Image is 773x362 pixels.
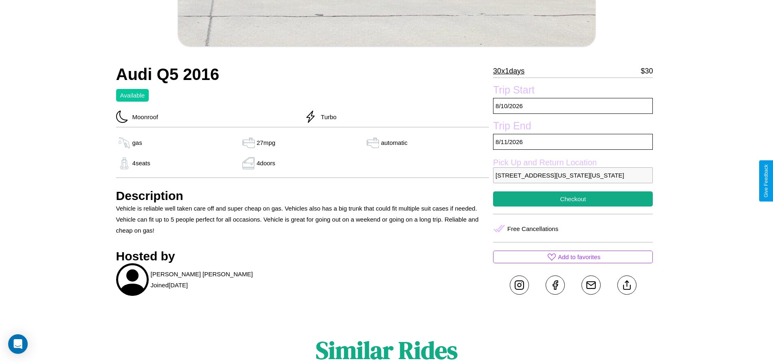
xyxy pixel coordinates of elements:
[558,251,600,262] p: Add to favorites
[365,137,381,149] img: gas
[507,223,558,234] p: Free Cancellations
[151,280,188,291] p: Joined [DATE]
[381,137,407,148] p: automatic
[493,158,653,167] label: Pick Up and Return Location
[116,157,132,169] img: gas
[116,137,132,149] img: gas
[763,164,769,198] div: Give Feedback
[257,158,275,169] p: 4 doors
[116,249,489,263] h3: Hosted by
[493,191,653,207] button: Checkout
[132,137,142,148] p: gas
[151,269,253,280] p: [PERSON_NAME] [PERSON_NAME]
[8,334,28,354] div: Open Intercom Messenger
[116,65,489,84] h2: Audi Q5 2016
[493,167,653,183] p: [STREET_ADDRESS][US_STATE][US_STATE]
[493,98,653,114] p: 8 / 10 / 2026
[116,203,489,236] p: Vehicle is reliable well taken care off and super cheap on gas. Vehicles also has a big trunk tha...
[128,111,158,122] p: Moonroof
[493,134,653,150] p: 8 / 11 / 2026
[493,84,653,98] label: Trip Start
[120,90,145,101] p: Available
[132,158,150,169] p: 4 seats
[240,157,257,169] img: gas
[240,137,257,149] img: gas
[493,251,653,263] button: Add to favorites
[317,111,337,122] p: Turbo
[493,64,524,78] p: 30 x 1 days
[257,137,275,148] p: 27 mpg
[641,64,653,78] p: $ 30
[116,189,489,203] h3: Description
[493,120,653,134] label: Trip End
